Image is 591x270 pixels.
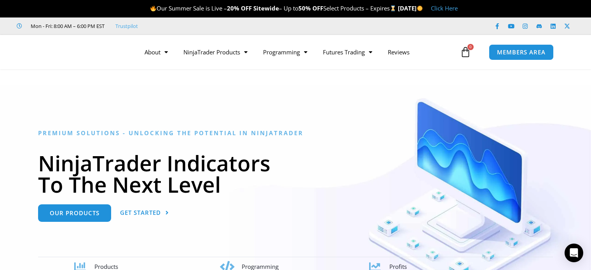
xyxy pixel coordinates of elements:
h1: NinjaTrader Indicators To The Next Level [38,152,553,195]
strong: 50% OFF [298,4,323,12]
a: Click Here [431,4,458,12]
div: Open Intercom Messenger [565,244,583,262]
strong: [DATE] [398,4,423,12]
img: 🔥 [150,5,156,11]
span: 0 [467,44,474,50]
span: Mon - Fri: 8:00 AM – 6:00 PM EST [29,21,105,31]
a: MEMBERS AREA [489,44,554,60]
a: About [137,43,176,61]
span: Our Products [50,210,99,216]
a: Reviews [380,43,417,61]
img: LogoAI | Affordable Indicators – NinjaTrader [29,38,112,66]
a: Trustpilot [115,21,138,31]
h6: Premium Solutions - Unlocking the Potential in NinjaTrader [38,129,553,137]
a: NinjaTrader Products [176,43,255,61]
a: Our Products [38,204,111,222]
img: ⌛ [390,5,396,11]
strong: 20% OFF [227,4,252,12]
a: Futures Trading [315,43,380,61]
a: 0 [448,41,483,63]
img: 🌞 [417,5,423,11]
nav: Menu [137,43,458,61]
a: Get Started [120,204,169,222]
a: Programming [255,43,315,61]
span: MEMBERS AREA [497,49,546,55]
span: Get Started [120,210,161,216]
strong: Sitewide [253,4,279,12]
span: Our Summer Sale is Live – – Up to Select Products – Expires [150,4,398,12]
